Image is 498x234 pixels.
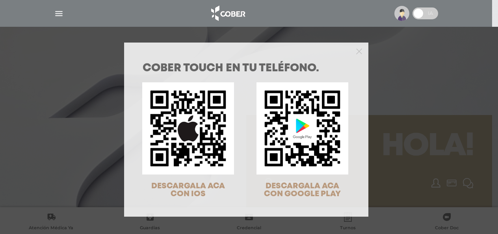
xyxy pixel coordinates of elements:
[142,82,234,174] img: qr-code
[264,182,341,198] span: DESCARGALA ACA CON GOOGLE PLAY
[151,182,225,198] span: DESCARGALA ACA CON IOS
[143,63,350,74] h1: COBER TOUCH en tu teléfono.
[356,47,362,54] button: Close
[256,82,348,174] img: qr-code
